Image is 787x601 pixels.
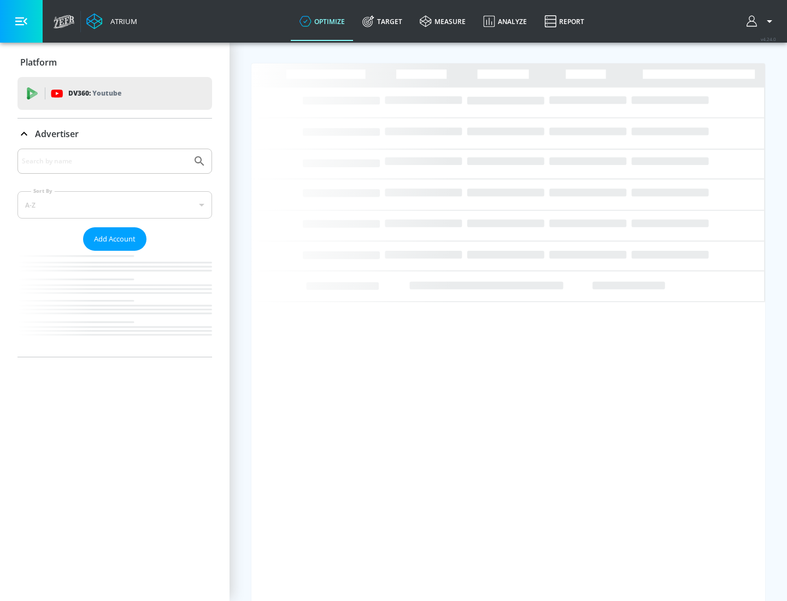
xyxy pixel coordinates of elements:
[22,154,187,168] input: Search by name
[17,251,212,357] nav: list of Advertiser
[761,36,776,42] span: v 4.24.0
[536,2,593,41] a: Report
[106,16,137,26] div: Atrium
[92,87,121,99] p: Youtube
[31,187,55,195] label: Sort By
[17,77,212,110] div: DV360: Youtube
[20,56,57,68] p: Platform
[17,119,212,149] div: Advertiser
[291,2,354,41] a: optimize
[86,13,137,30] a: Atrium
[17,149,212,357] div: Advertiser
[68,87,121,99] p: DV360:
[17,47,212,78] div: Platform
[17,191,212,219] div: A-Z
[83,227,146,251] button: Add Account
[35,128,79,140] p: Advertiser
[354,2,411,41] a: Target
[411,2,474,41] a: measure
[94,233,136,245] span: Add Account
[474,2,536,41] a: Analyze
